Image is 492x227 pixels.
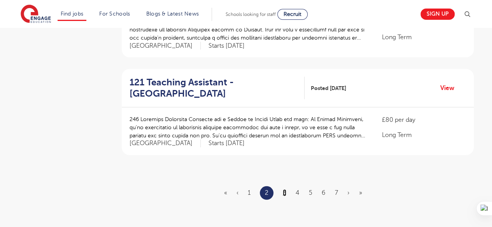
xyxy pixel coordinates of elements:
[130,77,299,99] h2: 121 Teaching Assistant - [GEOGRAPHIC_DATA]
[322,189,326,196] a: 6
[310,84,346,92] span: Posted [DATE]
[335,189,338,196] a: 7
[21,5,51,24] img: Engage Education
[420,9,455,20] a: Sign up
[130,17,366,42] p: Loremipsu Dolors ametco ad Elitse Doeiu tem inci: Utla Etdolorem Aliqua enim ad minim ve q nostru...
[309,189,312,196] a: 5
[265,188,268,198] a: 2
[208,139,245,147] p: Starts [DATE]
[236,189,238,196] a: Previous
[99,11,130,17] a: For Schools
[130,42,201,50] span: [GEOGRAPHIC_DATA]
[277,9,308,20] a: Recruit
[130,115,366,140] p: 246 Loremips Dolorsita Consecte adi e Seddoe te Incidi Utlab etd magn: Al Enimad Minimveni, qu’no...
[224,189,227,196] a: First
[382,115,466,125] p: £80 per day
[248,189,250,196] a: 1
[296,189,299,196] a: 4
[284,11,301,17] span: Recruit
[283,189,286,196] a: 3
[382,130,466,140] p: Long Term
[382,33,466,42] p: Long Term
[226,12,276,17] span: Schools looking for staff
[61,11,84,17] a: Find jobs
[208,42,245,50] p: Starts [DATE]
[146,11,199,17] a: Blogs & Latest News
[440,83,460,93] a: View
[347,189,350,196] a: Next
[130,77,305,99] a: 121 Teaching Assistant - [GEOGRAPHIC_DATA]
[130,139,201,147] span: [GEOGRAPHIC_DATA]
[359,189,362,196] a: Last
